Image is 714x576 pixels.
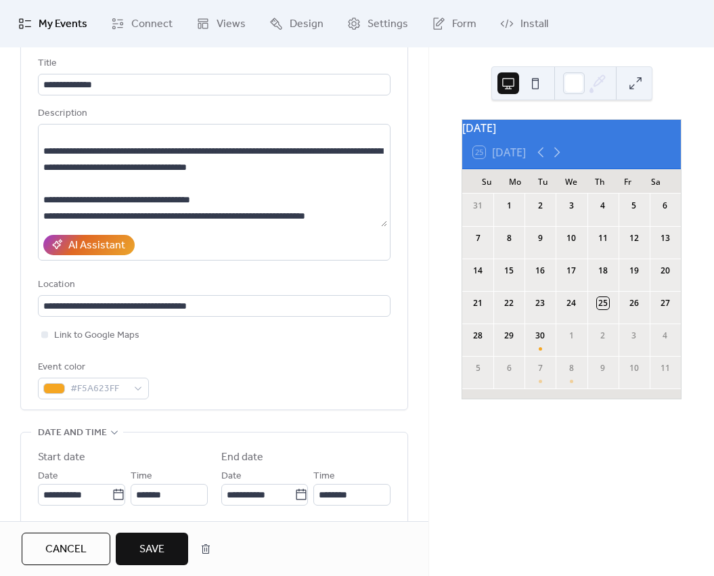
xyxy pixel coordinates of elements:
[503,297,515,309] div: 22
[472,232,484,244] div: 7
[38,449,85,466] div: Start date
[43,235,135,255] button: AI Assistant
[659,297,671,309] div: 27
[597,330,609,342] div: 2
[565,297,577,309] div: 24
[628,232,640,244] div: 12
[70,381,127,397] span: #F5A623FF
[337,5,418,42] a: Settings
[503,200,515,212] div: 1
[473,169,501,194] div: Su
[503,265,515,277] div: 15
[597,200,609,212] div: 4
[8,5,97,42] a: My Events
[659,232,671,244] div: 13
[628,200,640,212] div: 5
[565,232,577,244] div: 10
[472,330,484,342] div: 28
[131,16,173,32] span: Connect
[597,265,609,277] div: 18
[628,265,640,277] div: 19
[628,362,640,374] div: 10
[221,468,242,485] span: Date
[534,330,546,342] div: 30
[101,5,183,42] a: Connect
[659,362,671,374] div: 11
[38,56,388,72] div: Title
[597,232,609,244] div: 11
[45,541,87,558] span: Cancel
[68,238,125,254] div: AI Assistant
[462,120,681,136] div: [DATE]
[422,5,487,42] a: Form
[565,362,577,374] div: 8
[452,16,476,32] span: Form
[472,200,484,212] div: 31
[38,425,107,441] span: Date and time
[38,106,388,122] div: Description
[472,297,484,309] div: 21
[39,16,87,32] span: My Events
[54,328,139,344] span: Link to Google Maps
[490,5,558,42] a: Install
[501,169,530,194] div: Mo
[529,169,558,194] div: Tu
[38,277,388,293] div: Location
[116,533,188,565] button: Save
[565,265,577,277] div: 17
[38,359,146,376] div: Event color
[367,16,408,32] span: Settings
[472,362,484,374] div: 5
[659,265,671,277] div: 20
[565,330,577,342] div: 1
[565,200,577,212] div: 3
[217,16,246,32] span: Views
[503,362,515,374] div: 6
[520,16,548,32] span: Install
[131,468,152,485] span: Time
[259,5,334,42] a: Design
[534,200,546,212] div: 2
[585,169,614,194] div: Th
[313,468,335,485] span: Time
[139,541,164,558] span: Save
[472,265,484,277] div: 14
[534,265,546,277] div: 16
[221,449,264,466] div: End date
[558,169,586,194] div: We
[628,330,640,342] div: 3
[597,362,609,374] div: 9
[628,297,640,309] div: 26
[186,5,256,42] a: Views
[534,362,546,374] div: 7
[659,200,671,212] div: 6
[534,297,546,309] div: 23
[503,330,515,342] div: 29
[642,169,670,194] div: Sa
[22,533,110,565] button: Cancel
[38,468,58,485] span: Date
[290,16,323,32] span: Design
[597,297,609,309] div: 25
[534,232,546,244] div: 9
[659,330,671,342] div: 4
[503,232,515,244] div: 8
[614,169,642,194] div: Fr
